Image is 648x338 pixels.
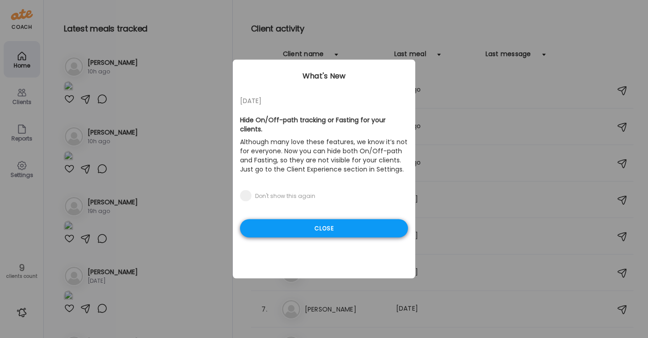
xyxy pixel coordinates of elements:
[255,192,315,200] div: Don't show this again
[240,95,408,106] div: [DATE]
[240,115,386,134] b: Hide On/Off-path tracking or Fasting for your clients.
[233,71,415,82] div: What's New
[240,219,408,238] div: Close
[240,135,408,176] p: Although many love these features, we know it’s not for everyone. Now you can hide both On/Off-pa...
